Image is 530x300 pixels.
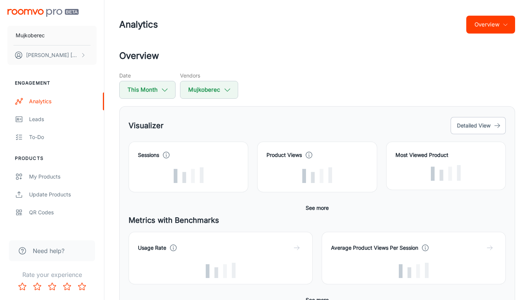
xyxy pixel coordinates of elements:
p: [PERSON_NAME] [PERSON_NAME] [26,51,79,59]
div: QR Codes [29,208,97,217]
button: This Month [119,81,176,99]
h2: Overview [119,49,515,63]
p: Rate your experience [6,270,98,279]
button: Rate 4 star [60,279,75,294]
h4: Product Views [266,151,302,159]
div: Analytics [29,97,97,105]
button: See more [303,201,332,215]
h5: Vendors [180,72,238,79]
button: Rate 5 star [75,279,89,294]
img: Loading [302,167,332,183]
button: Detailed View [451,117,506,134]
button: Overview [466,16,515,34]
h4: Usage Rate [138,244,166,252]
h5: Visualizer [129,120,164,131]
button: Rate 2 star [30,279,45,294]
img: Loading [174,167,204,183]
button: Rate 3 star [45,279,60,294]
img: Roomvo PRO Beta [7,9,79,17]
h1: Analytics [119,18,158,31]
h4: Most Viewed Product [395,151,496,159]
h4: Average Product Views Per Session [331,244,418,252]
div: Leads [29,115,97,123]
div: To-do [29,133,97,141]
img: Loading [206,263,236,278]
h5: Metrics with Benchmarks [129,215,506,226]
h5: Date [119,72,176,79]
button: Mujkoberec [7,26,97,45]
span: Need help? [33,246,64,255]
p: Mujkoberec [16,31,45,40]
button: Mujkoberec [180,81,238,99]
button: [PERSON_NAME] [PERSON_NAME] [7,45,97,65]
div: Update Products [29,190,97,199]
button: Rate 1 star [15,279,30,294]
img: Loading [431,165,461,181]
h4: Sessions [138,151,159,159]
img: Loading [399,263,429,278]
div: My Products [29,173,97,181]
